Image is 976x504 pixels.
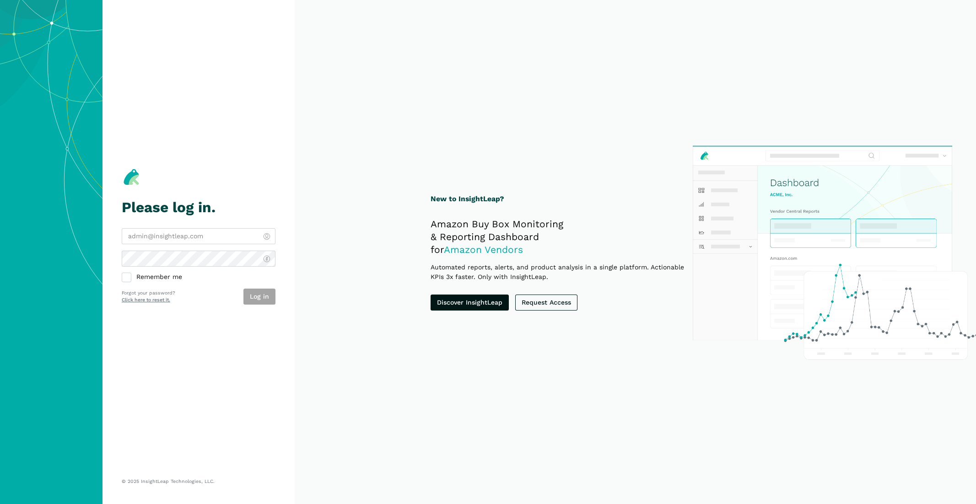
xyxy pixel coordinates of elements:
[122,297,170,303] a: Click here to reset it.
[122,478,275,485] p: © 2025 InsightLeap Technologies, LLC.
[444,244,523,255] span: Amazon Vendors
[431,295,509,311] a: Discover InsightLeap
[122,228,275,244] input: admin@insightleap.com
[515,295,577,311] a: Request Access
[431,263,698,282] p: Automated reports, alerts, and product analysis in a single platform. Actionable KPIs 3x faster. ...
[122,273,275,282] label: Remember me
[431,218,698,256] h2: Amazon Buy Box Monitoring & Reporting Dashboard for
[122,199,275,215] h1: Please log in.
[122,290,175,297] p: Forgot your password?
[431,193,698,205] h1: New to InsightLeap?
